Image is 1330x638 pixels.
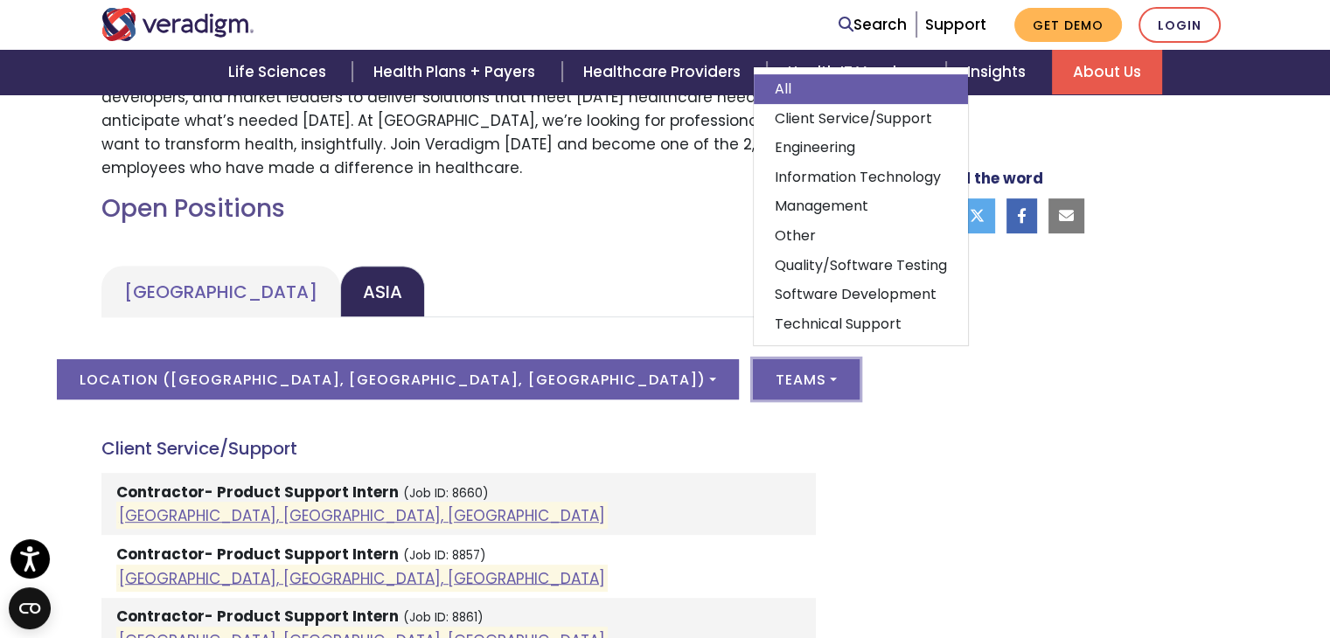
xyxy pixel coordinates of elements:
button: Teams [753,359,860,399]
p: Join a passionate team of dedicated associates who work side-by-side with caregivers, developers,... [101,61,816,180]
a: Information Technology [754,163,968,192]
a: Client Service/Support [754,104,968,134]
a: Get Demo [1014,8,1122,42]
h4: Client Service/Support [101,438,816,459]
strong: Contractor- Product Support Intern [116,606,399,627]
a: Search [839,13,907,37]
a: Management [754,191,968,221]
strong: Contractor- Product Support Intern [116,544,399,565]
img: Veradigm logo [101,8,254,41]
a: Support [925,14,986,35]
h2: Open Positions [101,194,816,224]
a: Quality/Software Testing [754,250,968,280]
small: (Job ID: 8857) [403,547,486,564]
a: Asia [340,266,425,317]
a: Health Plans + Payers [352,50,561,94]
a: About Us [1052,50,1162,94]
a: [GEOGRAPHIC_DATA], [GEOGRAPHIC_DATA], [GEOGRAPHIC_DATA] [119,505,605,526]
a: [GEOGRAPHIC_DATA], [GEOGRAPHIC_DATA], [GEOGRAPHIC_DATA] [119,567,605,588]
a: [GEOGRAPHIC_DATA] [101,266,340,317]
strong: Contractor- Product Support Intern [116,482,399,503]
a: All [754,74,968,104]
a: Engineering [754,133,968,163]
a: Healthcare Providers [562,50,767,94]
a: Other [754,221,968,251]
button: Location ([GEOGRAPHIC_DATA], [GEOGRAPHIC_DATA], [GEOGRAPHIC_DATA]) [57,359,738,399]
a: Health IT Vendors [767,50,946,94]
a: Insights [946,50,1052,94]
a: Login [1139,7,1221,43]
a: Technical Support [754,309,968,339]
small: (Job ID: 8660) [403,485,489,502]
a: Software Development [754,280,968,309]
a: Life Sciences [207,50,352,94]
small: (Job ID: 8861) [403,609,484,626]
strong: Spread the word [914,168,1043,189]
button: Open CMP widget [9,587,51,629]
